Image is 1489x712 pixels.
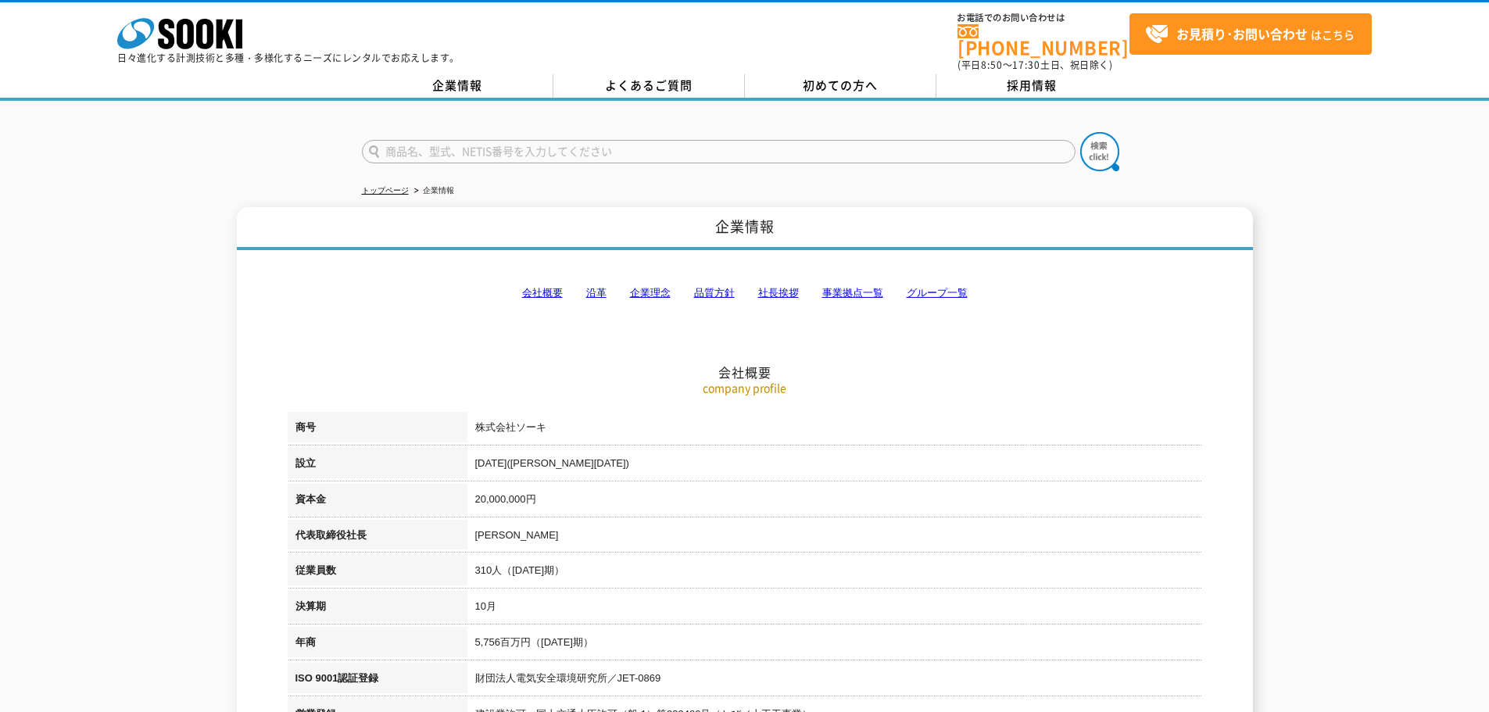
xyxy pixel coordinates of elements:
td: 310人（[DATE]期） [467,555,1202,591]
th: 設立 [288,448,467,484]
th: 代表取締役社長 [288,520,467,556]
span: 8:50 [981,58,1003,72]
span: (平日 ～ 土日、祝日除く) [957,58,1112,72]
img: btn_search.png [1080,132,1119,171]
span: 17:30 [1012,58,1040,72]
strong: お見積り･お問い合わせ [1176,24,1308,43]
th: 資本金 [288,484,467,520]
h1: 企業情報 [237,207,1253,250]
a: よくあるご質問 [553,74,745,98]
p: company profile [288,380,1202,396]
a: 会社概要 [522,287,563,299]
span: お電話でのお問い合わせは [957,13,1129,23]
td: 財団法人電気安全環境研究所／JET-0869 [467,663,1202,699]
td: [DATE]([PERSON_NAME][DATE]) [467,448,1202,484]
th: ISO 9001認証登録 [288,663,467,699]
a: 採用情報 [936,74,1128,98]
li: 企業情報 [411,183,454,199]
a: グループ一覧 [907,287,968,299]
td: [PERSON_NAME] [467,520,1202,556]
a: [PHONE_NUMBER] [957,24,1129,56]
a: 企業理念 [630,287,671,299]
a: お見積り･お問い合わせはこちら [1129,13,1372,55]
h2: 会社概要 [288,208,1202,381]
th: 年商 [288,627,467,663]
td: 株式会社ソーキ [467,412,1202,448]
th: 従業員数 [288,555,467,591]
span: はこちら [1145,23,1355,46]
a: 沿革 [586,287,607,299]
th: 商号 [288,412,467,448]
td: 10月 [467,591,1202,627]
span: 初めての方へ [803,77,878,94]
a: 初めての方へ [745,74,936,98]
a: 事業拠点一覧 [822,287,883,299]
a: トップページ [362,186,409,195]
input: 商品名、型式、NETIS番号を入力してください [362,140,1076,163]
a: 企業情報 [362,74,553,98]
p: 日々進化する計測技術と多種・多様化するニーズにレンタルでお応えします。 [117,53,460,63]
a: 社長挨拶 [758,287,799,299]
th: 決算期 [288,591,467,627]
td: 5,756百万円（[DATE]期） [467,627,1202,663]
td: 20,000,000円 [467,484,1202,520]
a: 品質方針 [694,287,735,299]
